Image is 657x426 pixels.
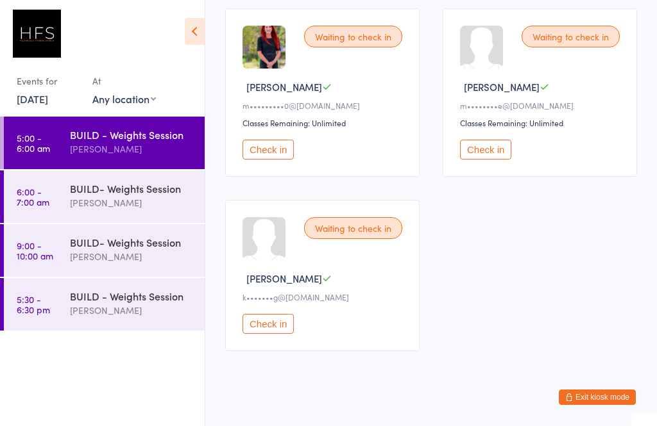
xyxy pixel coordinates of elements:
div: At [92,70,156,92]
img: Helensvale Fitness Studio (HFS) [13,10,61,58]
div: [PERSON_NAME] [70,303,194,318]
span: [PERSON_NAME] [246,80,322,94]
a: [DATE] [17,92,48,106]
div: Waiting to check in [522,26,620,47]
div: Classes Remaining: Unlimited [460,117,624,128]
div: Any location [92,92,156,106]
div: m•••••••••0@[DOMAIN_NAME] [243,100,406,111]
a: 5:30 -6:30 pmBUILD - Weights Session[PERSON_NAME] [4,278,205,331]
a: 6:00 -7:00 amBUILD- Weights Session[PERSON_NAME] [4,170,205,223]
div: Waiting to check in [304,217,402,239]
div: Classes Remaining: Unlimited [243,117,406,128]
div: [PERSON_NAME] [70,195,194,210]
time: 5:00 - 6:00 am [17,133,50,153]
div: [PERSON_NAME] [70,142,194,156]
div: [PERSON_NAME] [70,249,194,264]
div: m••••••••e@[DOMAIN_NAME] [460,100,624,111]
div: Waiting to check in [304,26,402,47]
img: image1693300517.png [243,26,286,69]
time: 9:00 - 10:00 am [17,240,53,261]
div: BUILD - Weights Session [70,127,194,142]
span: [PERSON_NAME] [464,80,540,94]
time: 5:30 - 6:30 pm [17,294,50,315]
div: Events for [17,70,80,92]
div: BUILD - Weights Session [70,289,194,303]
button: Exit kiosk mode [559,389,636,405]
button: Check in [460,140,511,160]
button: Check in [243,140,294,160]
div: k•••••••g@[DOMAIN_NAME] [243,291,406,302]
a: 5:00 -6:00 amBUILD - Weights Session[PERSON_NAME] [4,117,205,169]
div: BUILD- Weights Session [70,235,194,249]
a: 9:00 -10:00 amBUILD- Weights Session[PERSON_NAME] [4,224,205,277]
button: Check in [243,314,294,334]
div: BUILD- Weights Session [70,181,194,195]
time: 6:00 - 7:00 am [17,186,49,207]
span: [PERSON_NAME] [246,272,322,285]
